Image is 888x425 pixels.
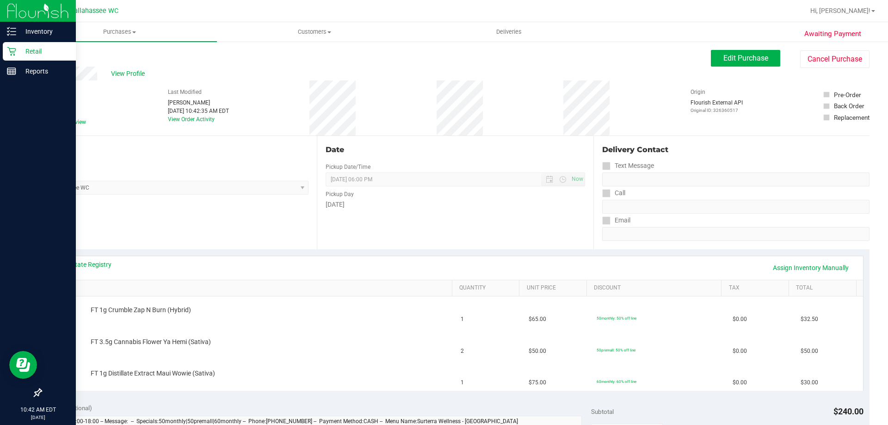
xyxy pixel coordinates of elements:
[168,99,229,107] div: [PERSON_NAME]
[217,22,412,42] a: Customers
[729,284,785,292] a: Tax
[834,90,861,99] div: Pre-Order
[22,22,217,42] a: Purchases
[7,67,16,76] inline-svg: Reports
[711,50,780,67] button: Edit Purchase
[7,47,16,56] inline-svg: Retail
[412,22,606,42] a: Deliveries
[527,284,583,292] a: Unit Price
[461,315,464,324] span: 1
[56,260,111,269] a: View State Registry
[733,347,747,356] span: $0.00
[168,107,229,115] div: [DATE] 10:42:35 AM EDT
[326,200,585,209] div: [DATE]
[801,378,818,387] span: $30.00
[801,315,818,324] span: $32.50
[4,406,72,414] p: 10:42 AM EDT
[834,113,869,122] div: Replacement
[602,159,654,172] label: Text Message
[91,338,211,346] span: FT 3.5g Cannabis Flower Ya Hemi (Sativa)
[602,172,869,186] input: Format: (999) 999-9999
[7,27,16,36] inline-svg: Inventory
[597,348,635,352] span: 50premall: 50% off line
[602,200,869,214] input: Format: (999) 999-9999
[597,379,636,384] span: 60monthly: 60% off line
[529,347,546,356] span: $50.00
[723,54,768,62] span: Edit Purchase
[91,306,191,314] span: FT 1g Crumble Zap N Burn (Hybrid)
[16,26,72,37] p: Inventory
[834,101,864,111] div: Back Order
[529,378,546,387] span: $75.00
[594,284,718,292] a: Discount
[602,214,630,227] label: Email
[800,50,869,68] button: Cancel Purchase
[691,107,743,114] p: Original ID: 326360517
[461,378,464,387] span: 1
[22,28,217,36] span: Purchases
[597,316,636,320] span: 50monthly: 50% off line
[4,414,72,421] p: [DATE]
[16,66,72,77] p: Reports
[833,407,863,416] span: $240.00
[91,369,215,378] span: FT 1g Distillate Extract Maui Wowie (Sativa)
[801,347,818,356] span: $50.00
[733,315,747,324] span: $0.00
[9,351,37,379] iframe: Resource center
[326,190,354,198] label: Pickup Day
[326,144,585,155] div: Date
[733,378,747,387] span: $0.00
[459,284,516,292] a: Quantity
[326,163,370,171] label: Pickup Date/Time
[529,315,546,324] span: $65.00
[810,7,870,14] span: Hi, [PERSON_NAME]!
[461,347,464,356] span: 2
[217,28,411,36] span: Customers
[602,186,625,200] label: Call
[70,7,118,15] span: Tallahassee WC
[111,69,148,79] span: View Profile
[484,28,534,36] span: Deliveries
[691,99,743,114] div: Flourish External API
[804,29,861,39] span: Awaiting Payment
[796,284,852,292] a: Total
[168,116,215,123] a: View Order Activity
[691,88,705,96] label: Origin
[767,260,855,276] a: Assign Inventory Manually
[168,88,202,96] label: Last Modified
[602,144,869,155] div: Delivery Contact
[55,284,448,292] a: SKU
[41,144,308,155] div: Location
[16,46,72,57] p: Retail
[591,408,614,415] span: Subtotal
